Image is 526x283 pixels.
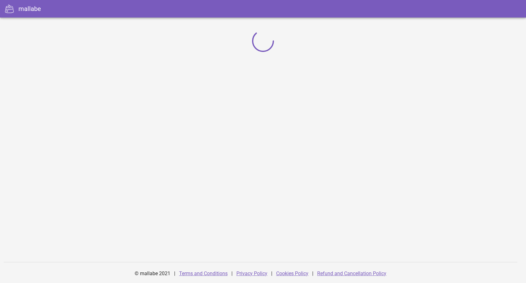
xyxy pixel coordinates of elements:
div: mallabe [18,4,41,13]
div: © mallabe 2021 [131,266,174,281]
a: Refund and Cancellation Policy [317,270,386,276]
div: | [174,266,175,281]
div: | [312,266,313,281]
a: Privacy Policy [236,270,267,276]
a: Cookies Policy [276,270,308,276]
div: | [271,266,272,281]
div: | [231,266,233,281]
a: Terms and Conditions [179,270,228,276]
